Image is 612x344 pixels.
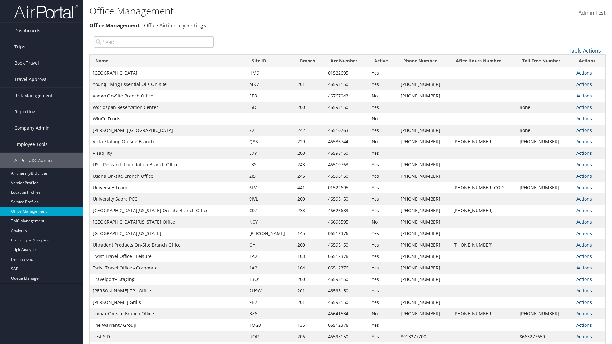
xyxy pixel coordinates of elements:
[368,228,397,239] td: Yes
[90,170,246,182] td: Usana On-site Branch Office
[368,90,397,102] td: No
[14,4,78,19] img: airportal-logo.png
[516,125,573,136] td: none
[576,127,592,133] a: Actions
[450,136,516,147] td: [PHONE_NUMBER]
[246,331,294,342] td: UOR
[325,67,368,79] td: 01522695
[325,90,368,102] td: 46767943
[294,331,325,342] td: 206
[90,308,246,319] td: Tomax On-site Branch Office
[325,55,368,67] th: Arc Number: activate to sort column ascending
[368,170,397,182] td: Yes
[90,205,246,216] td: [GEOGRAPHIC_DATA][US_STATE] On-site Branch Office
[576,104,592,110] a: Actions
[397,239,450,251] td: [PHONE_NUMBER]
[90,239,246,251] td: Ultradent Products On-Site Branch Office
[368,216,397,228] td: No
[368,79,397,90] td: Yes
[576,333,592,340] a: Actions
[246,308,294,319] td: BZ6
[397,205,450,216] td: [PHONE_NUMBER]
[397,251,450,262] td: [PHONE_NUMBER]
[368,308,397,319] td: No
[368,285,397,297] td: Yes
[325,216,368,228] td: 46698595
[397,193,450,205] td: [PHONE_NUMBER]
[14,55,39,71] span: Book Travel
[14,136,47,152] span: Employee Tools
[294,136,325,147] td: 229
[325,331,368,342] td: 46595150
[325,193,368,205] td: 46595150
[368,251,397,262] td: Yes
[294,193,325,205] td: 200
[90,216,246,228] td: [GEOGRAPHIC_DATA][US_STATE] Office
[246,228,294,239] td: [PERSON_NAME]
[246,239,294,251] td: OYI
[246,262,294,274] td: 1A2I
[294,262,325,274] td: 104
[89,4,433,18] h1: Office Management
[368,113,397,125] td: No
[90,67,246,79] td: [GEOGRAPHIC_DATA]
[294,274,325,285] td: 200
[294,297,325,308] td: 201
[325,182,368,193] td: 01522695
[516,102,573,113] td: none
[325,319,368,331] td: 06512376
[325,239,368,251] td: 46595150
[368,67,397,79] td: Yes
[368,239,397,251] td: Yes
[576,93,592,99] a: Actions
[368,319,397,331] td: Yes
[294,147,325,159] td: 200
[14,71,48,87] span: Travel Approval
[576,139,592,145] a: Actions
[90,159,246,170] td: USU Research Foundation Branch Office
[516,331,573,342] td: 8663277650
[397,55,450,67] th: Phone Number: activate to sort column ascending
[294,251,325,262] td: 103
[516,308,573,319] td: [PHONE_NUMBER]
[246,67,294,79] td: HM9
[450,55,516,67] th: After Hours Number: activate to sort column ascending
[90,274,246,285] td: Travelport+ Staging
[90,125,246,136] td: [PERSON_NAME][GEOGRAPHIC_DATA]
[368,331,397,342] td: Yes
[246,136,294,147] td: Q8S
[576,70,592,76] a: Actions
[325,147,368,159] td: 46595150
[325,170,368,182] td: 46595150
[368,147,397,159] td: Yes
[576,116,592,122] a: Actions
[516,182,573,193] td: [PHONE_NUMBER]
[14,88,53,104] span: Risk Management
[90,136,246,147] td: Vista Staffing On-site Branch
[397,170,450,182] td: [PHONE_NUMBER]
[576,253,592,259] a: Actions
[397,262,450,274] td: [PHONE_NUMBER]
[90,102,246,113] td: Worldspan Reservation Center
[325,228,368,239] td: 06512376
[368,274,397,285] td: Yes
[246,125,294,136] td: Z2I
[576,219,592,225] a: Actions
[294,125,325,136] td: 242
[90,182,246,193] td: University Team
[246,285,294,297] td: 2U9W
[450,239,516,251] td: [PHONE_NUMBER]
[246,251,294,262] td: 1A2I
[325,274,368,285] td: 46595150
[90,79,246,90] td: Young Living Essential Oils On-site
[90,90,246,102] td: Xango On-Site Branch Office
[576,184,592,190] a: Actions
[90,319,246,331] td: The Warranty Group
[246,170,294,182] td: ZI5
[397,331,450,342] td: 8013277700
[294,182,325,193] td: 441
[246,319,294,331] td: 1QG3
[325,102,368,113] td: 46595150
[246,193,294,205] td: 9IVL
[246,55,294,67] th: Site ID: activate to sort column ascending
